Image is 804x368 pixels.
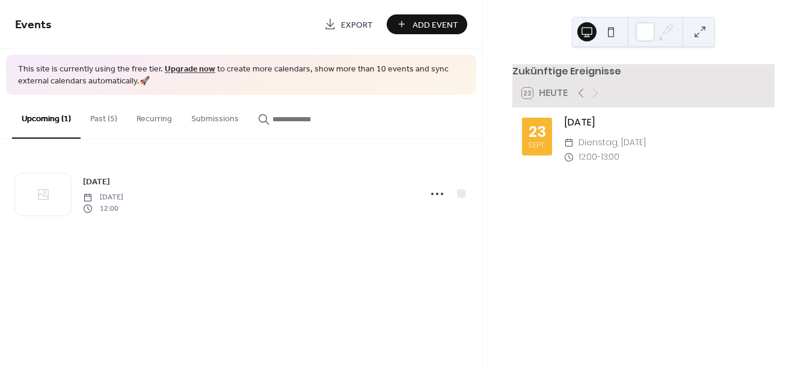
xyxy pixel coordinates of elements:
span: - [597,150,601,164]
div: ​ [564,136,574,150]
div: [DATE] [564,115,765,130]
div: Sept. [529,142,546,149]
span: 12:00 [578,150,597,164]
span: This site is currently using the free tier. to create more calendars, show more than 10 events an... [18,64,464,87]
button: Recurring [127,95,182,137]
span: [DATE] [83,176,110,189]
a: Export [315,14,382,34]
div: Zukünftige Ereignisse [512,64,775,79]
div: 23 [529,124,546,139]
span: 13:00 [601,150,619,164]
span: Add Event [413,19,458,31]
button: Past (5) [81,95,127,137]
span: [DATE] [83,192,123,203]
button: Add Event [387,14,467,34]
a: Upgrade now [165,61,215,77]
button: Upcoming (1) [12,95,81,139]
span: Events [15,13,52,37]
div: ​ [564,150,574,164]
button: Submissions [182,95,248,137]
span: Dienstag, [DATE] [578,136,646,150]
a: [DATE] [83,175,110,189]
span: Export [341,19,373,31]
span: 12:00 [83,203,123,214]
